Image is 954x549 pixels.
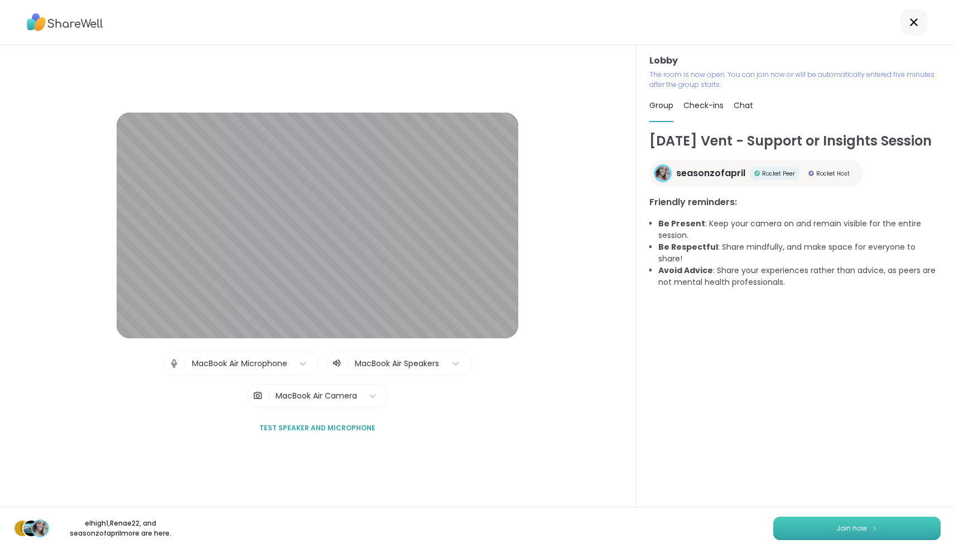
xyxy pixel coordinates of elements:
[683,100,724,111] span: Check-ins
[192,358,287,370] div: MacBook Air Microphone
[649,100,673,111] span: Group
[58,518,183,538] p: elhigh1 , Renae22 , and seasonzofapril more are here.
[836,523,867,533] span: Join now
[20,521,25,536] span: e
[259,423,375,433] span: Test speaker and microphone
[754,171,760,176] img: Rocket Peer
[649,160,863,187] a: seasonzofaprilseasonzofaprilRocket PeerRocket PeerRocket HostRocket Host
[762,169,795,178] span: Rocket Peer
[816,169,850,178] span: Rocket Host
[346,357,349,370] span: |
[649,131,941,151] h1: [DATE] Vent - Support or Insights Session
[658,241,941,265] li: : Share mindfully, and make space for everyone to share!
[255,416,380,440] button: Test speaker and microphone
[649,54,941,67] h3: Lobby
[676,167,745,180] span: seasonzofapril
[169,352,179,375] img: Microphone
[871,525,878,531] img: ShareWell Logomark
[649,196,941,209] h3: Friendly reminders:
[276,390,357,402] div: MacBook Air Camera
[658,218,941,241] li: : Keep your camera on and remain visible for the entire session.
[656,166,670,181] img: seasonzofapril
[27,9,103,35] img: ShareWell Logo
[658,265,713,276] b: Avoid Advice
[808,171,814,176] img: Rocket Host
[32,521,48,536] img: seasonzofapril
[184,352,186,375] span: |
[658,241,718,252] b: Be Respectful
[658,265,941,288] li: : Share your experiences rather than advice, as peers are not mental health professionals.
[658,218,705,229] b: Be Present
[734,100,753,111] span: Chat
[267,385,270,407] span: |
[649,70,941,90] p: The room is now open. You can join now or will be automatically entered five minutes after the gr...
[253,385,263,407] img: Camera
[773,517,941,540] button: Join now
[23,521,39,536] img: Renae22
